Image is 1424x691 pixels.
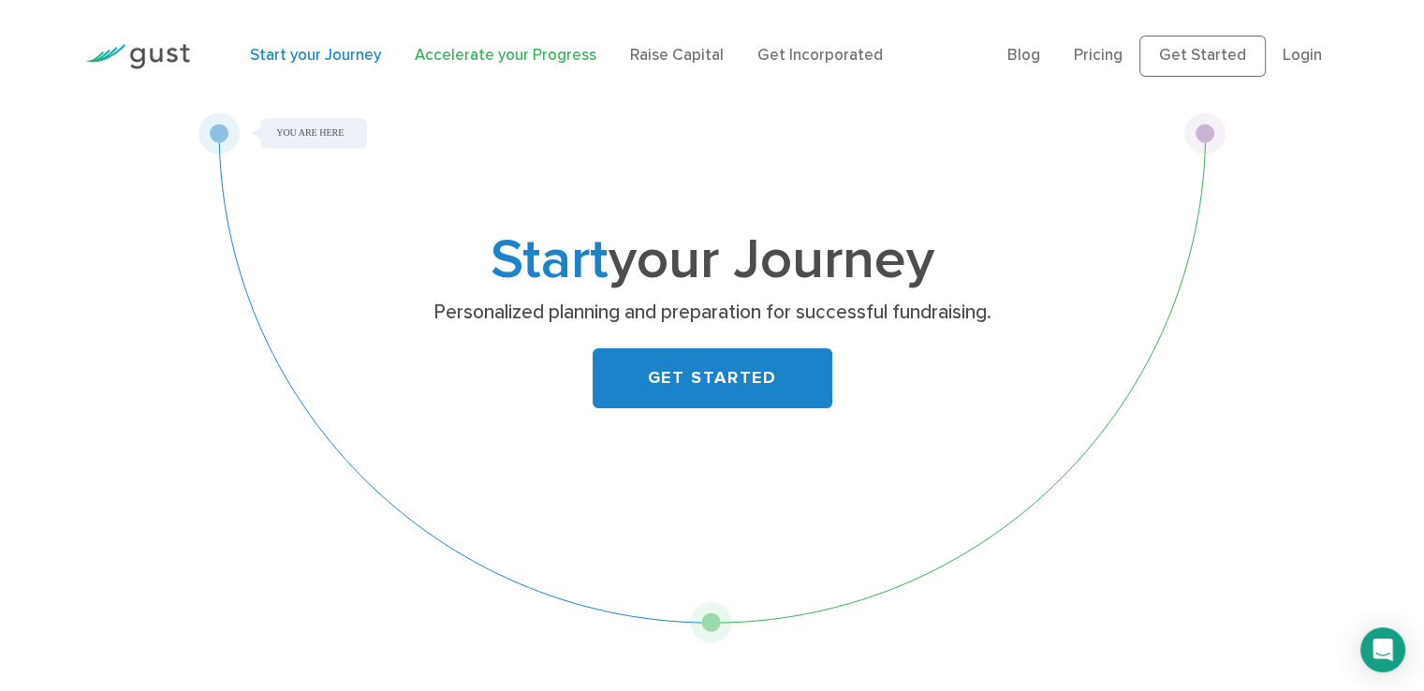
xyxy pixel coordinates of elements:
[1139,36,1266,77] a: Get Started
[1112,489,1424,691] iframe: Chat Widget
[415,46,596,65] a: Accelerate your Progress
[343,235,1082,287] h1: your Journey
[593,348,832,408] a: GET STARTED
[349,300,1075,326] p: Personalized planning and preparation for successful fundraising.
[250,46,381,65] a: Start your Journey
[85,44,190,69] img: Gust Logo
[1074,46,1123,65] a: Pricing
[757,46,883,65] a: Get Incorporated
[1283,46,1322,65] a: Login
[630,46,724,65] a: Raise Capital
[1007,46,1040,65] a: Blog
[491,227,609,293] span: Start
